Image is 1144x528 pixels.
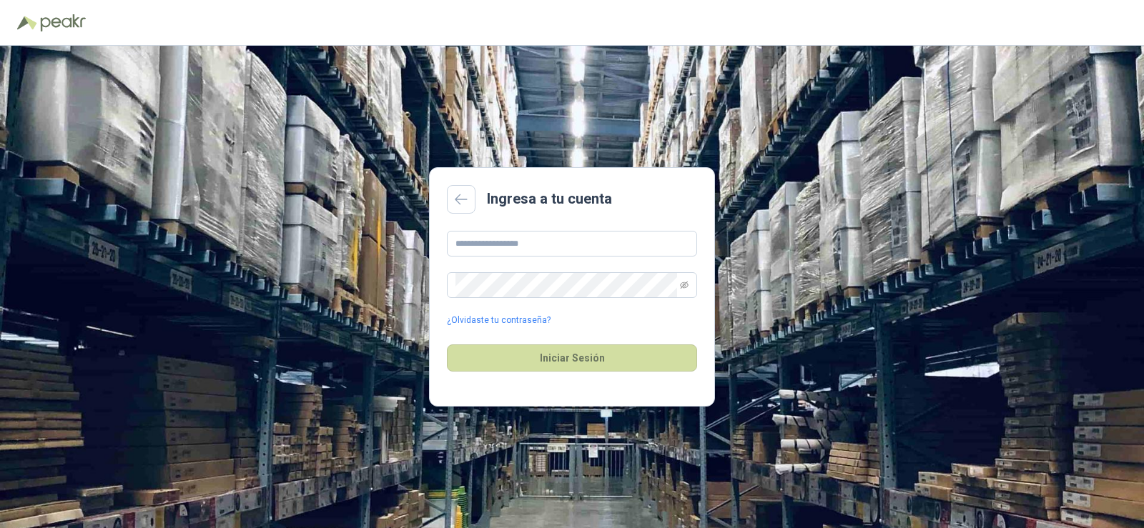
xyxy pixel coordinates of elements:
span: eye-invisible [680,281,689,289]
button: Iniciar Sesión [447,344,697,372]
img: Peakr [40,14,86,31]
h2: Ingresa a tu cuenta [487,188,612,210]
img: Logo [17,16,37,30]
a: ¿Olvidaste tu contraseña? [447,314,551,327]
